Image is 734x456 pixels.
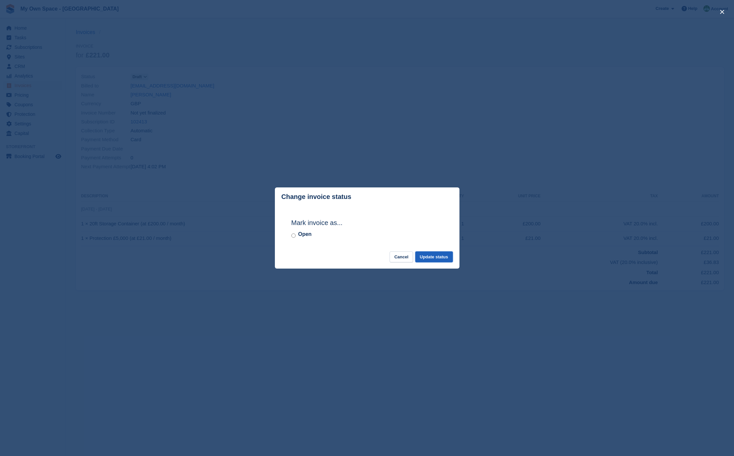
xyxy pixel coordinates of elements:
button: Cancel [390,251,413,262]
button: close [717,7,727,17]
label: Open [298,230,312,238]
button: Update status [415,251,453,262]
h2: Mark invoice as... [291,218,443,228]
p: Change invoice status [281,193,351,201]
